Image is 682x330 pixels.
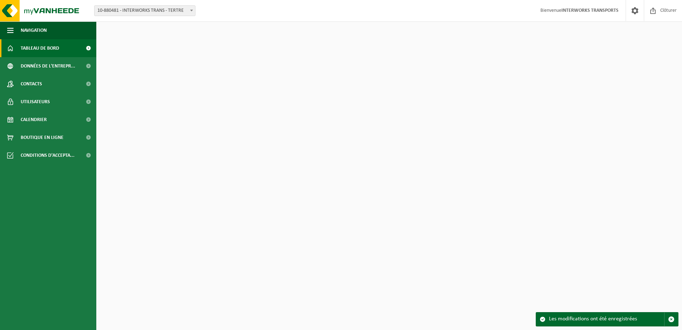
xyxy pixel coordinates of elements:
[21,93,50,111] span: Utilisateurs
[94,5,195,16] span: 10-880481 - INTERWORKS TRANS - TERTRE
[95,6,195,16] span: 10-880481 - INTERWORKS TRANS - TERTRE
[21,146,75,164] span: Conditions d'accepta...
[21,129,63,146] span: Boutique en ligne
[21,111,47,129] span: Calendrier
[21,75,42,93] span: Contacts
[561,8,619,13] strong: INTERWORKS TRANSPORTS
[21,39,59,57] span: Tableau de bord
[21,21,47,39] span: Navigation
[21,57,75,75] span: Données de l'entrepr...
[549,312,664,326] div: Les modifications ont été enregistrées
